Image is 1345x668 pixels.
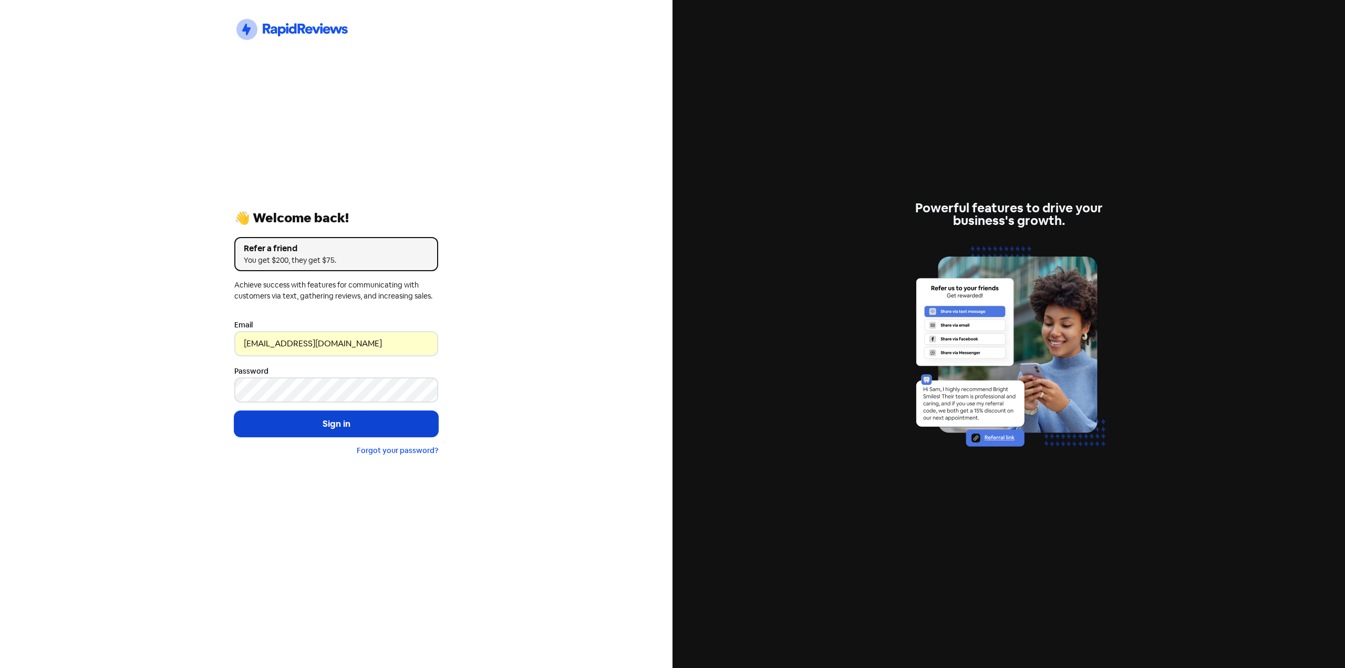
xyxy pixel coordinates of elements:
a: Forgot your password? [357,446,438,455]
button: Sign in [234,411,438,437]
div: 👋 Welcome back! [234,212,438,224]
label: Email [234,320,253,331]
div: Powerful features to drive your business's growth. [907,202,1111,227]
label: Password [234,366,268,377]
input: Enter your email address... [234,331,438,356]
div: You get $200, they get $75. [244,255,429,266]
div: Refer a friend [244,242,429,255]
div: Achieve success with features for communicating with customers via text, gathering reviews, and i... [234,280,438,302]
img: referrals [907,240,1111,466]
